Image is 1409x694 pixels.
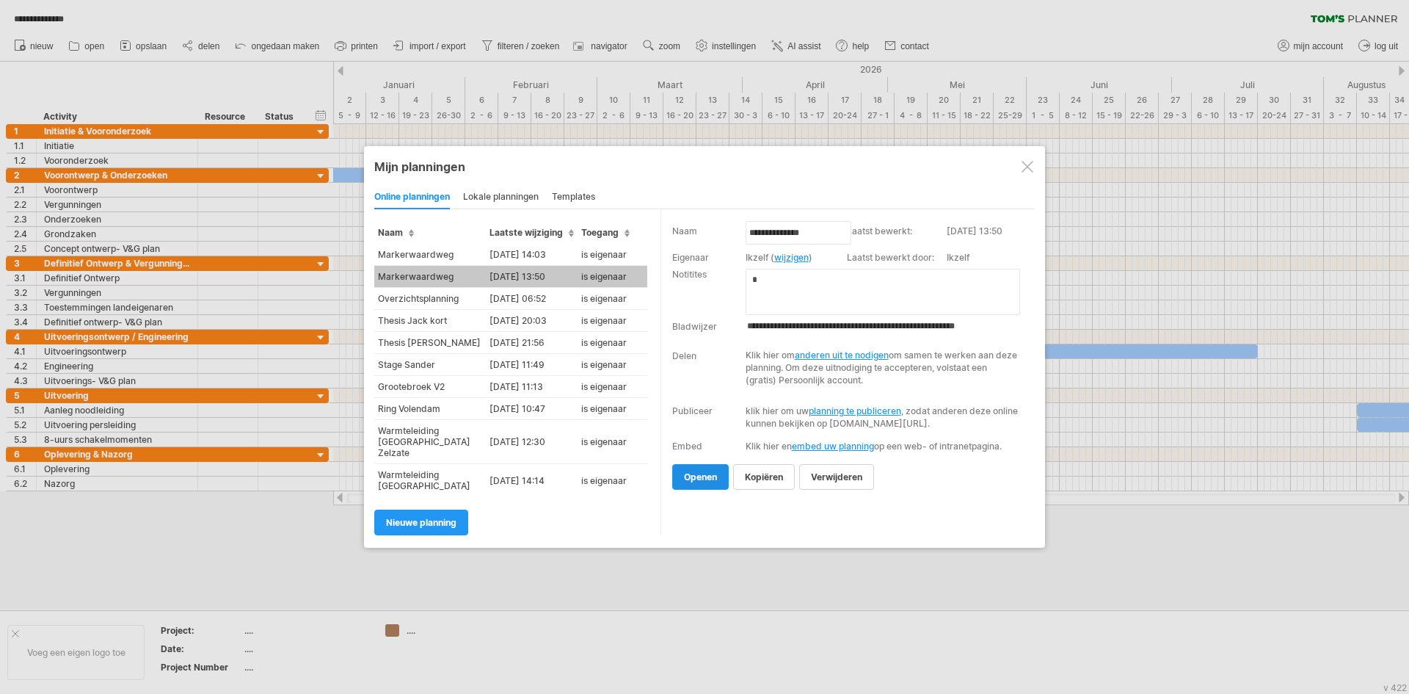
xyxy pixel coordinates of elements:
td: Ring Volendam [374,398,486,420]
div: online planningen [374,186,450,209]
td: [DATE] 11:13 [486,376,578,398]
div: Mijn planningen [374,159,1035,174]
td: Laatst bewerkt: [847,224,947,250]
td: Laatst bewerkt door: [847,250,947,267]
div: lokale planningen [463,186,539,209]
td: is eigenaar [578,398,647,420]
td: Naam [672,224,746,250]
td: [DATE] 21:56 [486,332,578,354]
td: Warmteleiding [GEOGRAPHIC_DATA] [374,464,486,497]
td: is eigenaar [578,288,647,310]
a: planning te publiceren [809,405,901,416]
span: kopiëren [745,471,783,482]
div: Embed [672,441,702,452]
span: Toegang [581,227,630,238]
td: Stage Sander [374,354,486,376]
td: Thesis Jack kort [374,310,486,332]
div: Publiceer [672,405,713,416]
td: is eigenaar [578,420,647,464]
td: [DATE] 13:50 [486,266,578,288]
a: wijzigen [774,252,809,263]
a: Nieuwe planning [374,510,468,535]
span: Naam [378,227,414,238]
div: Klik hier en op een web- of intranetpagina. [746,441,1025,452]
div: templates [552,186,595,209]
div: klik hier om uw , zodat anderen deze online kunnen bekijken op [DOMAIN_NAME][URL]. [746,405,1025,430]
td: Markerwaardweg [374,244,486,266]
a: openen [672,464,729,490]
span: Laatste wijziging [489,227,574,238]
td: Overzichtsplanning [374,288,486,310]
div: Ikzelf ( ) [746,252,840,263]
td: Ikzelf [947,250,1037,267]
a: embed uw planning [792,441,874,452]
div: Klik hier om om samen te werken aan deze planning. Om deze uitnodiging te accepteren, volstaat ee... [746,349,1017,386]
td: [DATE] 10:47 [486,398,578,420]
td: is eigenaar [578,266,647,288]
span: Nieuwe planning [386,517,456,528]
span: openen [684,471,717,482]
td: [DATE] 20:03 [486,310,578,332]
td: [DATE] 06:52 [486,288,578,310]
td: is eigenaar [578,244,647,266]
a: kopiëren [733,464,795,490]
a: verwijderen [799,464,874,490]
td: [DATE] 13:50 [947,224,1037,250]
span: verwijderen [811,471,862,482]
div: Delen [672,350,696,361]
td: Markerwaardweg [374,266,486,288]
td: [DATE] 12:30 [486,420,578,464]
td: is eigenaar [578,376,647,398]
td: [DATE] 11:49 [486,354,578,376]
td: Eigenaar [672,250,746,267]
a: anderen uit te nodigen [795,350,889,361]
td: Warmteleiding [GEOGRAPHIC_DATA] Zelzate [374,420,486,464]
td: Thesis [PERSON_NAME] [374,332,486,354]
td: is eigenaar [578,332,647,354]
td: is eigenaar [578,464,647,497]
td: Bladwijzer [672,317,746,335]
td: [DATE] 14:03 [486,244,578,266]
td: is eigenaar [578,310,647,332]
td: [DATE] 14:14 [486,464,578,497]
td: is eigenaar [578,354,647,376]
td: Notitites [672,267,746,317]
td: Grootebroek V2 [374,376,486,398]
